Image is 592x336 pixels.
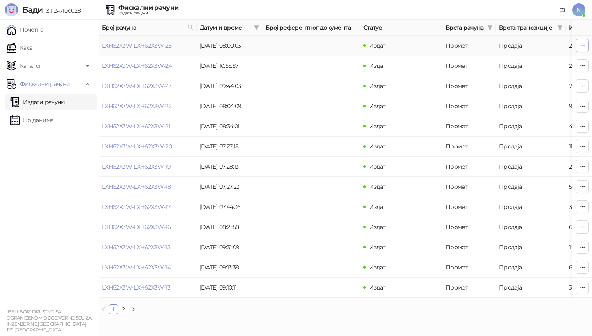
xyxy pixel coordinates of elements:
[99,157,197,177] td: LXH62X3W-LXH62X3W-19
[369,264,386,271] span: Издат
[197,56,262,76] td: [DATE] 10:55:57
[102,223,171,231] a: LXH62X3W-LXH62X3W-16
[22,5,43,15] span: Бади
[442,278,496,298] td: Промет
[369,82,386,90] span: Издат
[102,23,184,32] span: Број рачуна
[99,56,197,76] td: LXH62X3W-LXH62X3W-24
[442,36,496,56] td: Промет
[5,3,18,16] img: Logo
[557,25,562,30] span: filter
[369,223,386,231] span: Издат
[99,278,197,298] td: LXH62X3W-LXH62X3W-13
[197,137,262,157] td: [DATE] 07:27:18
[496,137,566,157] td: Продаја
[442,96,496,116] td: Промет
[556,3,569,16] a: Документација
[99,20,197,36] th: Број рачуна
[442,76,496,96] td: Промет
[442,197,496,217] td: Промет
[102,143,172,150] a: LXH62X3W-LXH62X3W-20
[128,304,138,314] li: Следећа страна
[262,20,360,36] th: Број референтног документа
[99,237,197,257] td: LXH62X3W-LXH62X3W-15
[369,42,386,49] span: Издат
[254,25,259,30] span: filter
[369,284,386,291] span: Издат
[99,257,197,278] td: LXH62X3W-LXH62X3W-14
[197,116,262,137] td: [DATE] 08:34:01
[369,143,386,150] span: Издат
[118,304,128,314] li: 2
[496,278,566,298] td: Продаја
[102,42,171,49] a: LXH62X3W-LXH62X3W-25
[99,96,197,116] td: LXH62X3W-LXH62X3W-22
[442,157,496,177] td: Промет
[442,257,496,278] td: Промет
[109,304,118,314] li: 1
[369,243,386,251] span: Издат
[496,257,566,278] td: Продаја
[496,197,566,217] td: Продаја
[197,217,262,237] td: [DATE] 08:21:58
[7,21,44,38] a: Почетна
[197,237,262,257] td: [DATE] 09:31:09
[496,157,566,177] td: Продаја
[119,305,128,314] a: 2
[102,183,171,190] a: LXH62X3W-LXH62X3W-18
[442,217,496,237] td: Промет
[200,23,251,32] span: Датум и време
[10,94,65,110] a: Издати рачуни
[496,56,566,76] td: Продаја
[102,82,171,90] a: LXH62X3W-LXH62X3W-23
[488,25,493,30] span: filter
[572,3,585,16] span: N.
[442,116,496,137] td: Промет
[197,177,262,197] td: [DATE] 07:27:23
[99,76,197,96] td: LXH62X3W-LXH62X3W-23
[99,304,109,314] button: left
[496,177,566,197] td: Продаја
[197,157,262,177] td: [DATE] 07:28:13
[446,23,484,32] span: Врста рачуна
[197,197,262,217] td: [DATE] 07:44:36
[20,76,70,92] span: Фискални рачуни
[101,307,106,312] span: left
[102,264,171,271] a: LXH62X3W-LXH62X3W-14
[99,36,197,56] td: LXH62X3W-LXH62X3W-25
[486,21,494,34] span: filter
[496,116,566,137] td: Продаја
[197,36,262,56] td: [DATE] 08:00:03
[10,112,53,128] a: По данима
[99,177,197,197] td: LXH62X3W-LXH62X3W-18
[99,304,109,314] li: Претходна страна
[442,177,496,197] td: Промет
[197,76,262,96] td: [DATE] 09:44:03
[118,11,178,15] div: Издати рачуни
[102,243,170,251] a: LXH62X3W-LXH62X3W-15
[197,278,262,298] td: [DATE] 09:10:11
[197,96,262,116] td: [DATE] 08:04:09
[496,36,566,56] td: Продаја
[7,39,32,56] a: Каса
[369,62,386,70] span: Издат
[43,7,81,14] span: 3.11.3-710c028
[102,163,171,170] a: LXH62X3W-LXH62X3W-19
[442,237,496,257] td: Промет
[369,183,386,190] span: Издат
[369,163,386,170] span: Издат
[7,309,92,333] small: "BELI BOR" DRUSTVO SA OGRANICENOM ODGOVORNOSCU ZA INZENJERING,[GEOGRAPHIC_DATA] 1191 [GEOGRAPHIC_...
[20,58,42,74] span: Каталог
[442,56,496,76] td: Промет
[442,20,496,36] th: Врста рачуна
[369,203,386,211] span: Издат
[118,5,178,11] div: Фискални рачуни
[99,217,197,237] td: LXH62X3W-LXH62X3W-16
[499,23,554,32] span: Врста трансакције
[369,123,386,130] span: Издат
[496,237,566,257] td: Продаја
[102,284,170,291] a: LXH62X3W-LXH62X3W-13
[369,102,386,110] span: Издат
[102,62,172,70] a: LXH62X3W-LXH62X3W-24
[496,76,566,96] td: Продаја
